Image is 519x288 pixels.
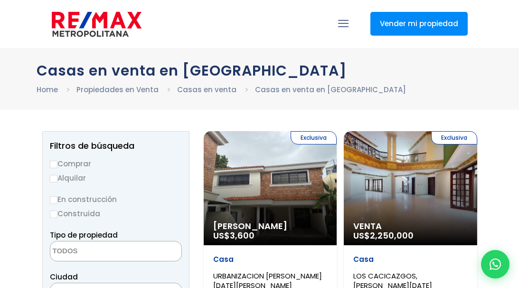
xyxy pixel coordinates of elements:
[50,211,57,218] input: Construida
[335,16,351,32] a: mobile menu
[50,208,182,220] label: Construida
[353,230,414,241] span: US$
[230,230,255,241] span: 3,600
[50,196,57,204] input: En construcción
[291,131,337,144] span: Exclusiva
[50,272,78,282] span: Ciudad
[50,172,182,184] label: Alquilar
[50,241,142,262] textarea: Search
[37,85,58,95] a: Home
[37,62,483,79] h1: Casas en venta en [GEOGRAPHIC_DATA]
[50,175,57,182] input: Alquilar
[213,255,328,264] p: Casa
[255,84,406,96] li: Casas en venta en [GEOGRAPHIC_DATA]
[50,193,182,205] label: En construcción
[370,230,414,241] span: 2,250,000
[353,221,468,231] span: Venta
[50,141,182,151] h2: Filtros de búsqueda
[213,221,328,231] span: [PERSON_NAME]
[370,12,468,36] a: Vender mi propiedad
[177,85,236,95] a: Casas en venta
[52,10,142,38] img: remax-metropolitana-logo
[213,230,255,241] span: US$
[353,255,468,264] p: Casa
[50,230,118,240] span: Tipo de propiedad
[431,131,477,144] span: Exclusiva
[50,161,57,168] input: Comprar
[76,85,159,95] a: Propiedades en Venta
[50,158,182,170] label: Comprar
